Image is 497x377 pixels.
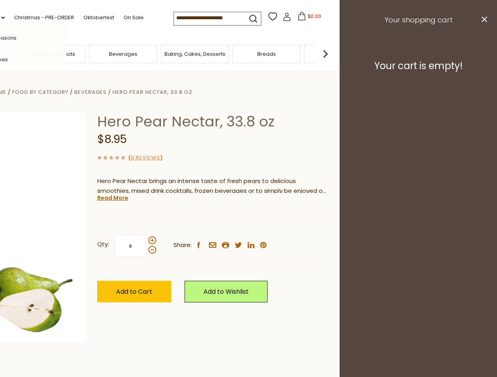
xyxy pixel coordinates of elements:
a: Beverages [109,51,137,57]
h1: Hero Pear Nectar, 33.8 oz [97,113,327,130]
a: Add to Wishlist [185,281,268,302]
span: Add to Cart [116,287,152,296]
a: Breads [257,51,276,57]
button: $0.00 [293,12,326,24]
a: Hero Pear Nectar, 33.8 oz [113,88,192,96]
strong: Qty: [97,240,109,249]
a: 0 Reviews [131,154,160,162]
span: $0.00 [308,13,321,20]
a: On Sale [124,13,144,22]
h3: Your cart is empty! [349,60,487,72]
span: $8.95 [97,132,127,147]
a: Christmas - PRE-ORDER [14,13,74,22]
p: Hero Pear Nectar brings an intense taste of fresh pears to delicious smoothies, mixed drink cockt... [97,176,327,196]
a: Food By Category [12,88,68,96]
span: Share: [174,240,192,250]
img: next arrow [318,46,333,62]
a: Baking, Cakes, Desserts [164,51,225,57]
a: Beverages [74,88,107,96]
a: Oktoberfest [83,13,114,22]
input: Qty: [115,235,147,257]
button: Add to Cart [97,281,171,302]
a: Read More [97,194,128,202]
span: ( ) [128,154,163,161]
